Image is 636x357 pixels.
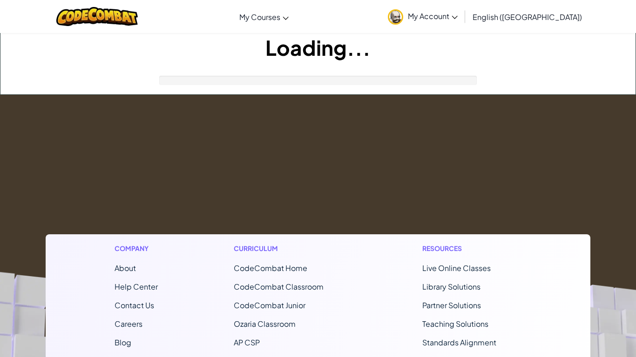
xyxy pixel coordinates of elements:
a: My Account [383,2,462,31]
a: Library Solutions [422,282,480,291]
a: Standards Alignment [422,337,496,347]
a: Live Online Classes [422,263,491,273]
img: avatar [388,9,403,25]
h1: Loading... [0,33,636,62]
a: Help Center [115,282,158,291]
a: Blog [115,337,131,347]
span: My Courses [239,12,280,22]
a: English ([GEOGRAPHIC_DATA]) [468,4,587,29]
h1: Company [115,244,158,253]
span: CodeCombat Home [234,263,307,273]
span: Contact Us [115,300,154,310]
span: English ([GEOGRAPHIC_DATA]) [473,12,582,22]
a: CodeCombat Classroom [234,282,324,291]
a: About [115,263,136,273]
h1: Resources [422,244,521,253]
a: AP CSP [234,337,260,347]
a: Ozaria Classroom [234,319,296,329]
img: CodeCombat logo [56,7,138,26]
h1: Curriculum [234,244,346,253]
a: Teaching Solutions [422,319,488,329]
a: CodeCombat Junior [234,300,305,310]
a: Careers [115,319,142,329]
span: My Account [408,11,458,21]
a: My Courses [235,4,293,29]
a: Partner Solutions [422,300,481,310]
